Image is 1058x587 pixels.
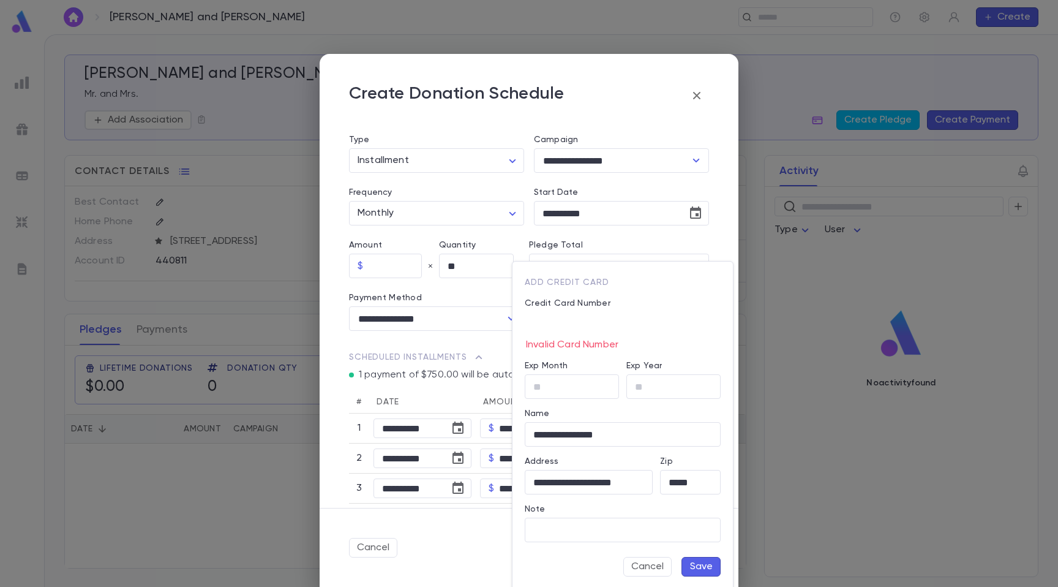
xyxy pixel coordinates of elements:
span: Add Credit Card [525,278,609,287]
label: Note [525,504,546,514]
p: Credit Card Number [525,298,721,308]
label: Exp Month [525,361,568,371]
label: Address [525,456,558,466]
label: Zip [660,456,672,466]
button: Cancel [623,557,672,577]
label: Exp Year [626,361,662,371]
iframe: card [525,312,721,336]
p: Invalid Card Number [525,336,721,351]
label: Name [525,409,550,418]
button: Save [681,557,721,577]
